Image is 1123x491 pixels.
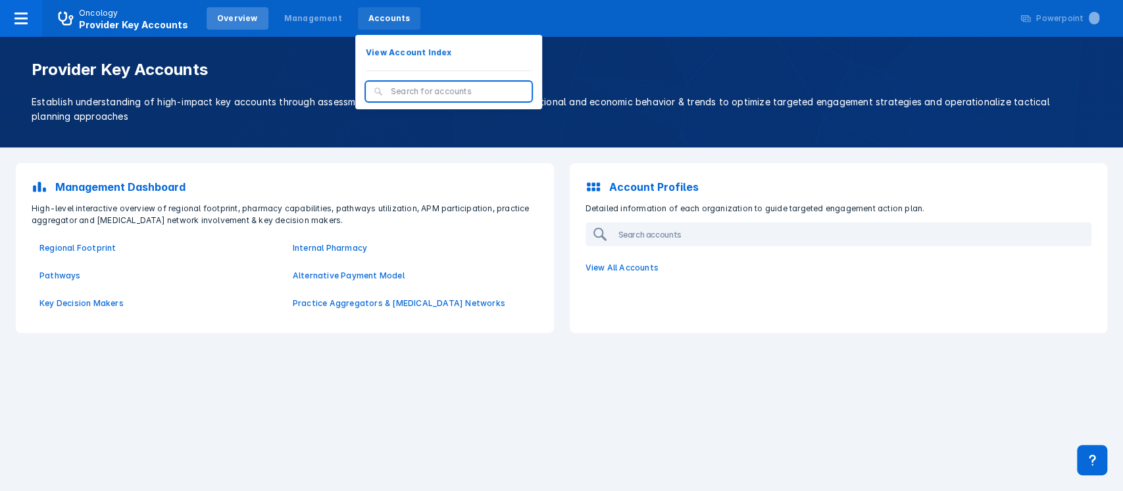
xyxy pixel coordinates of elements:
p: Oncology [79,7,118,19]
a: Pathways [39,270,277,282]
p: Establish understanding of high-impact key accounts through assessment of indication-specific cli... [32,95,1091,124]
a: Key Decision Makers [39,297,277,309]
h1: Provider Key Accounts [32,61,1091,79]
input: Search for accounts [391,86,524,97]
a: Internal Pharmacy [293,242,530,254]
p: Detailed information of each organization to guide targeted engagement action plan. [578,203,1100,215]
a: View All Accounts [578,254,1100,282]
p: Management Dashboard [55,179,186,195]
input: Search accounts [613,224,1008,245]
a: Account Profiles [578,171,1100,203]
div: Contact Support [1077,445,1107,475]
span: Provider Key Accounts [79,19,188,30]
a: Alternative Payment Model [293,270,530,282]
button: View Account Index [355,43,542,63]
a: Management Dashboard [24,171,546,203]
div: Management [284,13,342,24]
p: View Account Index [366,47,452,59]
a: Regional Footprint [39,242,277,254]
p: High-level interactive overview of regional footprint, pharmacy capabilities, pathways utilizatio... [24,203,546,226]
a: Management [274,7,353,30]
a: Accounts [358,7,421,30]
a: Practice Aggregators & [MEDICAL_DATA] Networks [293,297,530,309]
p: Account Profiles [609,179,699,195]
div: Powerpoint [1036,13,1099,24]
div: Accounts [368,13,411,24]
a: Overview [207,7,268,30]
div: Overview [217,13,258,24]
